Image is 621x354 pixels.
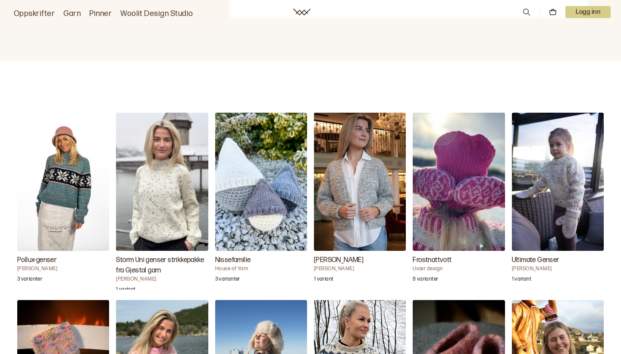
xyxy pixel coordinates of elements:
img: Brit Frafjord ØrstavikUltimate Genser [512,113,604,251]
a: Frostnattvott [413,113,505,290]
a: Nissefamilie [215,113,307,290]
h4: [PERSON_NAME] [314,265,406,272]
a: Garn [63,8,81,20]
img: Hrönn JónsdóttirPollux-genser [17,113,109,251]
a: Oppskrifter [14,8,55,20]
img: Hrönn JónsdóttirStorm Uni genser strikkepakke fra Gjestal garn [116,113,208,251]
h3: Pollux-genser [17,255,109,265]
p: 1 variant [314,276,333,284]
button: User dropdown [565,6,611,18]
h4: [PERSON_NAME] [17,265,109,272]
p: 3 varianter [17,276,42,284]
h3: Ultimate Genser [512,255,604,265]
p: 1 variant [116,286,135,295]
img: House of YarnNissefamilie [215,113,307,251]
h3: Storm Uni genser strikkepakke fra Gjestal garn [116,255,208,276]
a: Maxi Jakke [314,113,406,290]
h4: House of Yarn [215,265,307,272]
a: Woolit Design Studio [120,8,193,20]
h3: Nissefamilie [215,255,307,265]
a: Ultimate Genser [512,113,604,290]
h3: [PERSON_NAME] [314,255,406,265]
a: Woolit [293,9,310,16]
img: Uvær designFrostnattvott [413,113,505,251]
p: 1 variant [512,276,531,284]
h3: Frostnattvott [413,255,505,265]
a: Pollux-genser [17,113,109,290]
a: Storm Uni genser strikkepakke fra Gjestal garn [116,113,208,290]
p: 8 varianter [413,276,438,284]
p: 3 varianter [215,276,240,284]
p: Logg inn [565,6,611,18]
h4: [PERSON_NAME] [116,276,208,283]
a: Pinner [89,8,112,20]
h4: [PERSON_NAME] [512,265,604,272]
h4: Uvær design [413,265,505,272]
img: Ane Kydland ThomassenMaxi Jakke [314,113,406,251]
